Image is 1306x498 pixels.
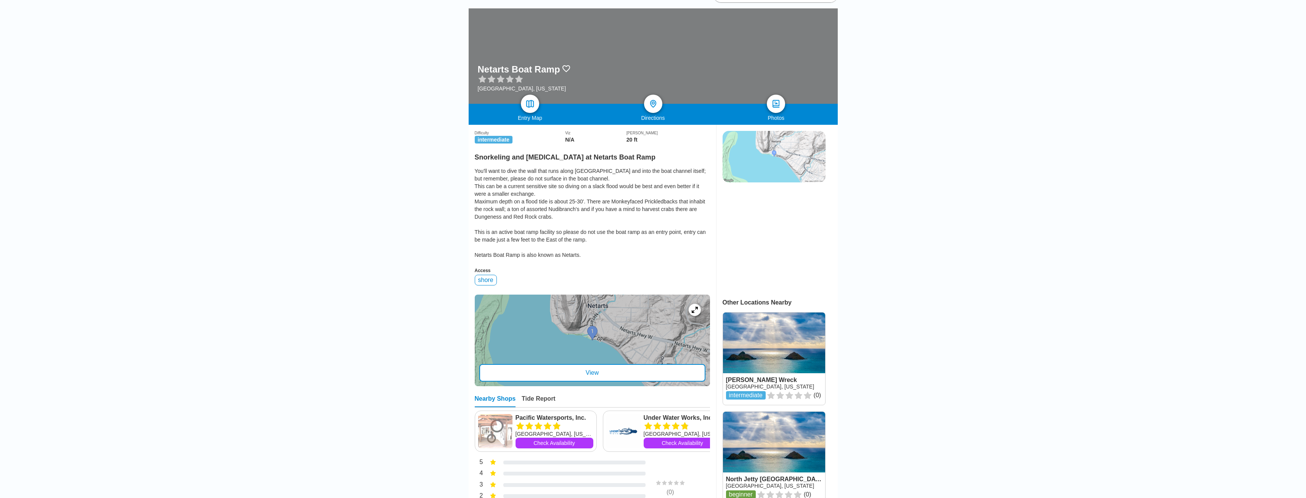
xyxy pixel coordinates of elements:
[478,414,512,448] img: Pacific Watersports, Inc.
[626,137,710,143] div: 20 ft
[723,131,826,182] img: staticmap
[644,414,721,422] a: Under Water Works, Inc.
[726,483,814,489] a: [GEOGRAPHIC_DATA], [US_STATE]
[475,469,483,479] div: 4
[475,136,512,143] span: intermediate
[475,149,710,161] h2: Snorkeling and [MEDICAL_DATA] at Netarts Boat Ramp
[475,167,710,259] div: You'll want to dive the wall that runs along [GEOGRAPHIC_DATA] and into the boat channel itself; ...
[516,414,593,422] a: Pacific Watersports, Inc.
[478,85,571,92] div: [GEOGRAPHIC_DATA], [US_STATE]
[626,131,710,135] div: [PERSON_NAME]
[475,295,710,386] a: entry mapView
[723,299,838,306] div: Other Locations Nearby
[475,275,497,285] div: shore
[649,99,658,108] img: directions
[521,95,539,113] a: map
[479,364,705,382] div: View
[475,131,565,135] div: Difficulty
[565,137,626,143] div: N/A
[475,458,483,468] div: 5
[469,115,592,121] div: Entry Map
[767,95,785,113] a: photos
[606,414,641,448] img: Under Water Works, Inc.
[516,438,593,448] a: Check Availability
[642,489,699,496] div: ( 0 )
[516,430,593,438] div: [GEOGRAPHIC_DATA], [US_STATE]
[715,115,838,121] div: Photos
[591,115,715,121] div: Directions
[644,438,721,448] a: Check Availability
[525,99,535,108] img: map
[565,131,626,135] div: Viz
[475,268,710,273] div: Access
[475,480,483,490] div: 3
[644,430,721,438] div: [GEOGRAPHIC_DATA], [US_STATE]
[478,64,560,75] h1: Netarts Boat Ramp
[475,395,516,407] div: Nearby Shops
[771,99,781,108] img: photos
[522,395,556,407] div: Tide Report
